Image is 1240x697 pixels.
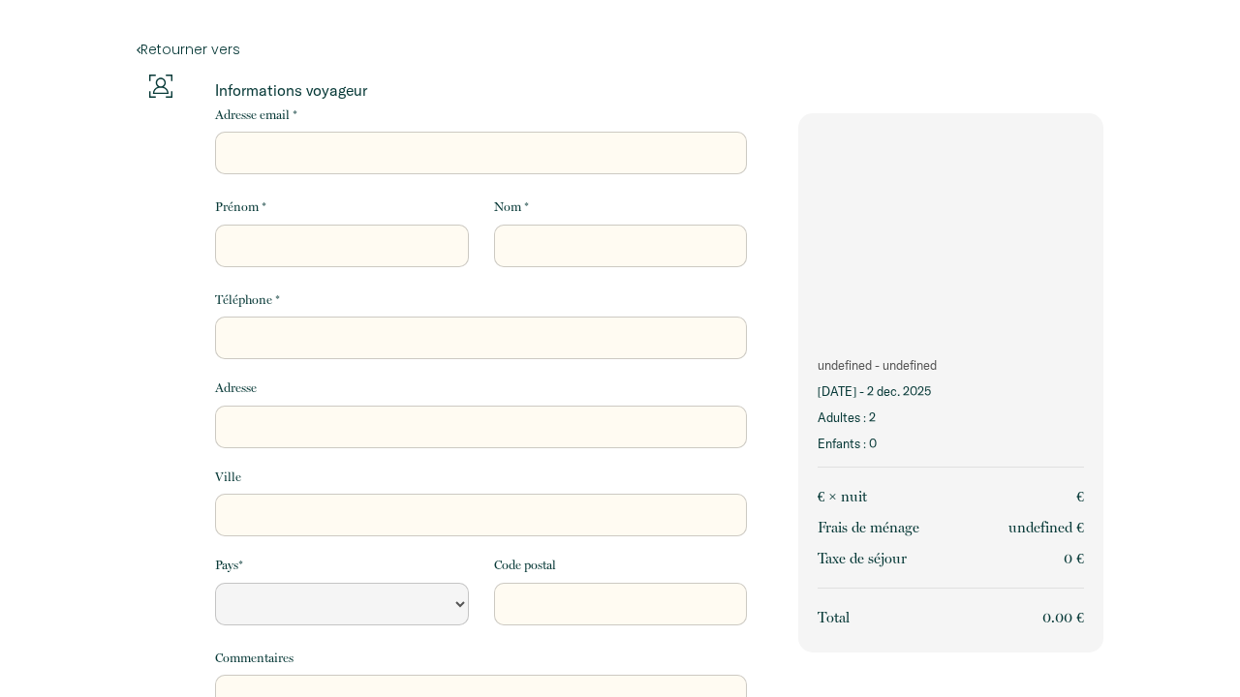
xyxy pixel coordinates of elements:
p: [DATE] - 2 déc. 2025 [818,382,1084,401]
label: Prénom * [215,197,266,217]
p: undefined € [1008,516,1084,539]
label: Ville [215,468,241,487]
a: Retourner vers [137,39,1103,60]
p: € × nuit [818,485,867,508]
p: Taxe de séjour [818,547,907,570]
span: Total [818,609,850,626]
img: guests-info [149,75,172,98]
label: Nom * [494,197,529,217]
p: undefined - undefined [818,356,1084,375]
img: rental-image [798,113,1103,342]
label: Code postal [494,556,556,575]
label: Pays [215,556,243,575]
p: Informations voyageur [215,80,747,100]
select: Default select example [215,583,468,625]
p: Enfants : 0 [818,435,1084,453]
p: Frais de ménage [818,516,919,539]
label: Adresse email * [215,106,297,125]
p: Adultes : 2 [818,409,1084,427]
label: Adresse [215,379,257,398]
label: Téléphone * [215,290,280,310]
span: 0.00 € [1042,609,1084,626]
label: Commentaires [215,649,294,668]
p: € [1076,485,1084,508]
p: 0 € [1064,547,1084,570]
